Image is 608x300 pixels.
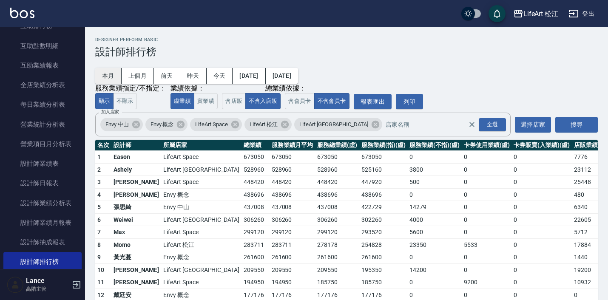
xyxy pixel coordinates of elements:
td: 306260 [241,213,270,226]
a: 營業統計分析表 [3,115,82,134]
td: 0 [511,263,571,276]
td: 283711 [270,238,315,251]
div: Envy 中山 [100,118,143,131]
td: 0 [511,151,571,164]
td: 0 [511,251,571,264]
label: 加入店家 [101,109,119,115]
a: 設計師業績月報表 [3,213,82,232]
td: 0 [462,251,512,264]
td: 5533 [462,238,512,251]
td: 438696 [241,188,270,201]
td: 261600 [359,251,408,264]
td: 9200 [462,276,512,289]
button: [DATE] [266,68,298,84]
td: 195350 [359,263,408,276]
a: 互助業績報表 [3,56,82,75]
button: 列印 [396,94,423,110]
div: LifeArt 松江 [523,8,559,19]
h3: 設計師排行榜 [95,46,598,58]
td: Ashely [111,163,161,176]
td: 438696 [270,188,315,201]
td: 299120 [270,226,315,239]
td: 0 [462,201,512,214]
td: 209550 [241,263,270,276]
td: 0 [462,213,512,226]
button: 顯示 [95,93,114,110]
th: 名次 [95,140,111,151]
td: 0 [462,151,512,164]
td: [PERSON_NAME] [111,276,161,289]
p: 高階主管 [26,285,69,293]
td: 0 [511,176,571,189]
td: 14200 [407,263,461,276]
div: 服務業績指定/不指定： [95,84,166,93]
td: 0 [511,276,571,289]
a: 設計師排行榜 [3,252,82,272]
th: 所屬店家 [161,140,241,151]
td: 0 [511,226,571,239]
button: 前天 [154,68,180,84]
th: 服務業績月平均 [270,140,315,151]
td: 0 [462,188,512,201]
span: LifeArt [GEOGRAPHIC_DATA] [294,120,373,129]
a: 營業項目月分析表 [3,134,82,154]
td: 437008 [315,201,359,214]
span: LifeArt 松江 [244,120,283,129]
td: Envy 中山 [161,201,241,214]
td: 0 [462,263,512,276]
span: LifeArt Space [190,120,233,129]
div: LifeArt [GEOGRAPHIC_DATA] [294,118,382,131]
span: 8 [97,241,101,248]
button: Open [477,116,508,133]
button: LifeArt 松江 [510,5,562,23]
td: Weiwei [111,213,161,226]
td: 254828 [359,238,408,251]
td: 185750 [359,276,408,289]
input: 店家名稱 [384,117,483,132]
button: 不顯示 [113,93,137,110]
button: 昨天 [180,68,207,84]
td: 448420 [315,176,359,189]
td: 0 [462,226,512,239]
td: LifeArt Space [161,151,241,164]
a: 設計師業績表 [3,154,82,173]
td: 0 [511,213,571,226]
span: 2 [97,166,101,173]
td: 525160 [359,163,408,176]
span: 10 [97,266,105,273]
td: 302260 [359,213,408,226]
span: 6 [97,216,101,223]
td: Momo [111,238,161,251]
button: 不含會員卡 [314,93,349,110]
td: LifeArt [GEOGRAPHIC_DATA] [161,163,241,176]
td: 14279 [407,201,461,214]
td: 0 [462,176,512,189]
td: 0 [407,276,461,289]
td: 0 [511,238,571,251]
th: 總業績 [241,140,270,151]
td: LifeArt [GEOGRAPHIC_DATA] [161,263,241,276]
td: 0 [511,201,571,214]
th: 服務業績(指)(虛) [359,140,408,151]
h5: Lance [26,277,69,285]
td: 23350 [407,238,461,251]
span: 11 [97,279,105,286]
span: 7 [97,229,101,235]
td: 528960 [241,163,270,176]
button: 今天 [207,68,233,84]
td: LifeArt Space [161,176,241,189]
td: 447920 [359,176,408,189]
h2: Designer Perform Basic [95,37,598,42]
td: 293520 [359,226,408,239]
th: 卡券使用業績(虛) [462,140,512,151]
td: 278178 [315,238,359,251]
span: 3 [97,178,101,185]
td: 673050 [241,151,270,164]
td: 黃光蔓 [111,251,161,264]
td: 0 [511,163,571,176]
td: 437008 [270,201,315,214]
div: LifeArt Space [190,118,241,131]
td: 448420 [241,176,270,189]
td: 261600 [315,251,359,264]
button: 上個月 [122,68,154,84]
